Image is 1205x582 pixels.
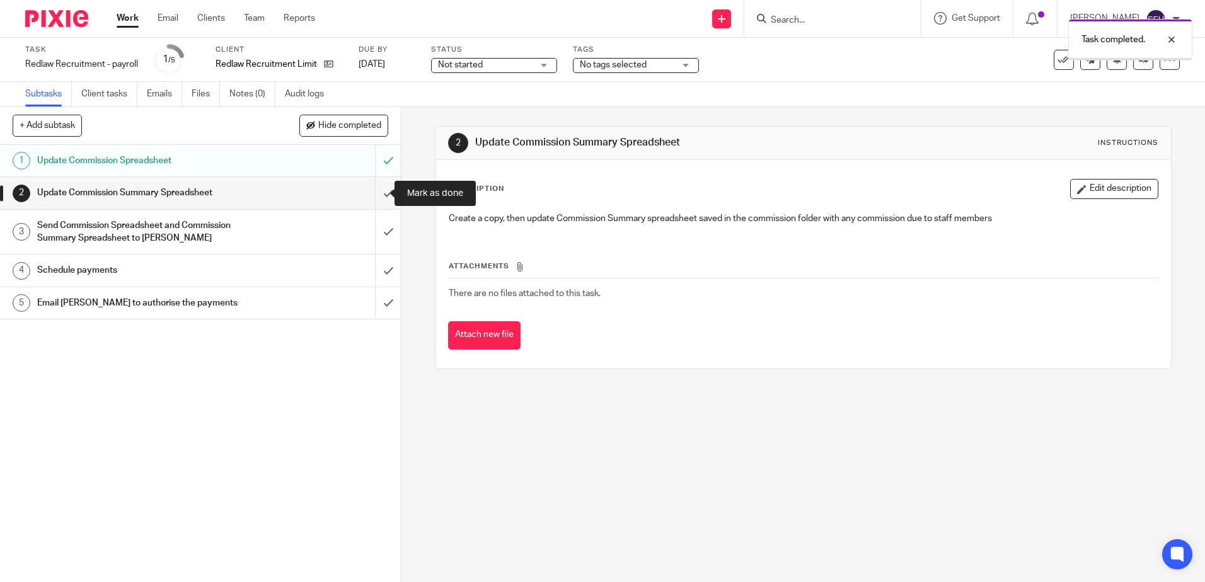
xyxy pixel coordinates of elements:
[216,58,318,71] p: Redlaw Recruitment Limited
[13,262,30,280] div: 4
[25,58,138,71] div: Redlaw Recruitment - payroll
[117,12,139,25] a: Work
[448,133,468,153] div: 2
[229,82,275,106] a: Notes (0)
[359,60,385,69] span: [DATE]
[359,45,415,55] label: Due by
[197,12,225,25] a: Clients
[37,151,254,170] h1: Update Commission Spreadsheet
[475,136,830,149] h1: Update Commission Summary Spreadsheet
[438,60,483,69] span: Not started
[13,223,30,241] div: 3
[449,289,601,298] span: There are no files attached to this task.
[37,261,254,280] h1: Schedule payments
[580,60,647,69] span: No tags selected
[244,12,265,25] a: Team
[158,12,178,25] a: Email
[1098,138,1158,148] div: Instructions
[13,152,30,169] div: 1
[163,52,175,67] div: 1
[168,57,175,64] small: /5
[13,294,30,312] div: 5
[285,82,333,106] a: Audit logs
[37,183,254,202] h1: Update Commission Summary Spreadsheet
[284,12,315,25] a: Reports
[25,45,138,55] label: Task
[449,263,509,270] span: Attachments
[13,115,82,136] button: + Add subtask
[81,82,137,106] a: Client tasks
[25,82,72,106] a: Subtasks
[299,115,388,136] button: Hide completed
[318,121,381,131] span: Hide completed
[13,185,30,202] div: 2
[147,82,182,106] a: Emails
[573,45,699,55] label: Tags
[449,212,1157,225] p: Create a copy, then update Commission Summary spreadsheet saved in the commission folder with any...
[1081,33,1145,46] p: Task completed.
[25,10,88,27] img: Pixie
[1146,9,1166,29] img: svg%3E
[448,184,504,194] p: Description
[37,216,254,248] h1: Send Commission Spreadsheet and Commission Summary Spreadsheet to [PERSON_NAME]
[448,321,521,350] button: Attach new file
[216,45,343,55] label: Client
[431,45,557,55] label: Status
[1070,179,1158,199] button: Edit description
[37,294,254,312] h1: Email [PERSON_NAME] to authorise the payments
[192,82,220,106] a: Files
